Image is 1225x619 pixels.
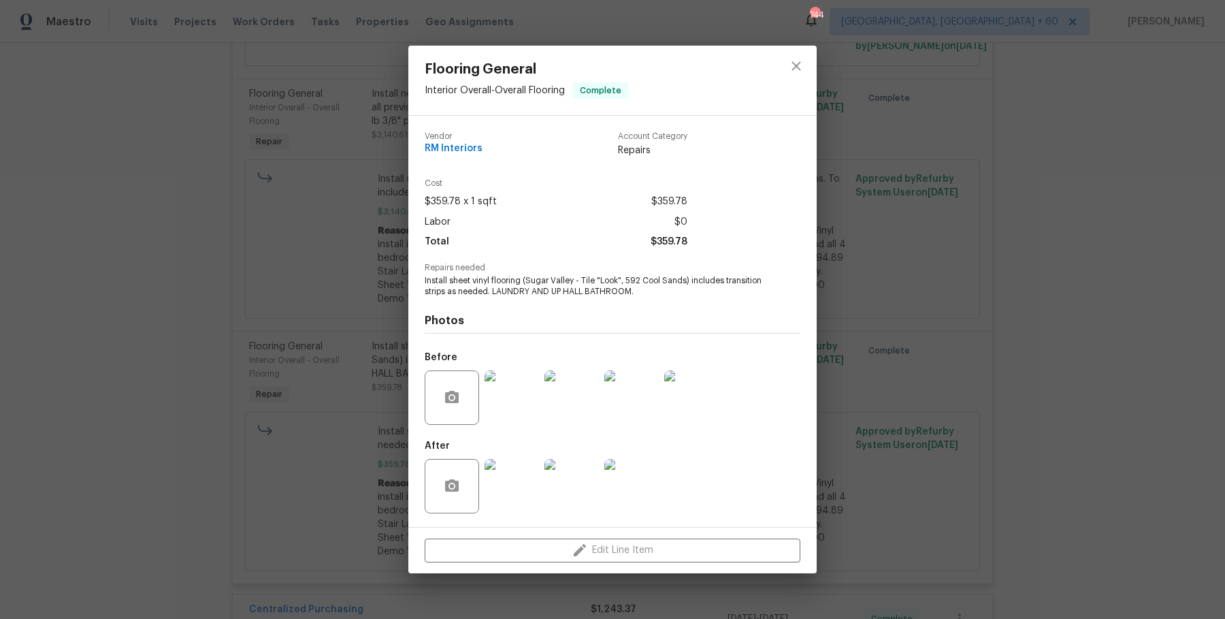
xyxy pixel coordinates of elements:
span: Repairs needed [425,264,800,272]
span: Cost [425,179,687,188]
h4: Photos [425,314,800,328]
span: $359.78 [651,232,687,252]
span: Repairs [618,144,687,157]
span: RM Interiors [425,144,483,154]
span: $359.78 x 1 sqft [425,192,497,212]
h5: After [425,441,450,451]
span: Vendor [425,132,483,141]
span: $0 [674,212,687,232]
span: Install sheet vinyl flooring (Sugar Valley - Tile "Look", 592 Cool Sands) includes transition str... [425,275,763,298]
span: Interior Overall - Overall Flooring [425,86,565,95]
span: Labor [425,212,451,232]
span: Total [425,232,449,252]
h5: Before [425,353,457,362]
div: 744 [810,8,819,22]
span: Complete [574,84,627,97]
span: Account Category [618,132,687,141]
button: close [780,50,813,82]
span: Flooring General [425,62,628,77]
span: $359.78 [651,192,687,212]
